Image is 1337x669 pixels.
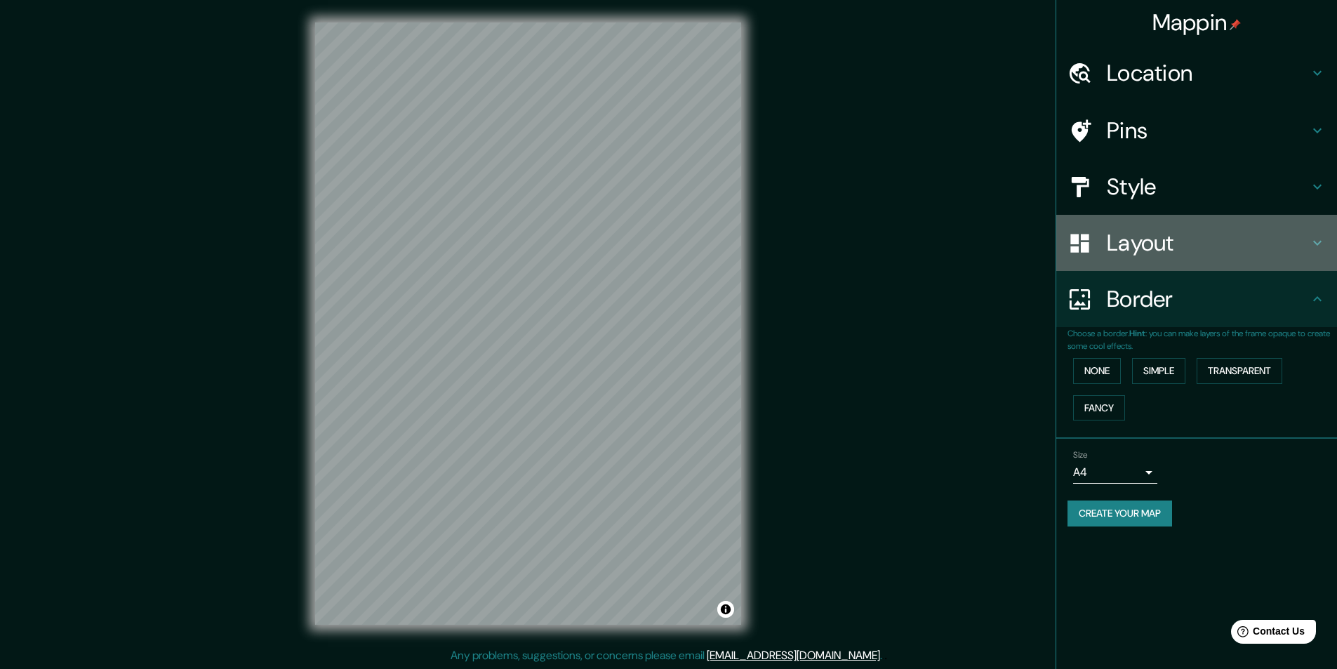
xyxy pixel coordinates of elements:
h4: Location [1107,59,1309,87]
b: Hint [1129,328,1145,339]
a: [EMAIL_ADDRESS][DOMAIN_NAME] [707,648,880,663]
h4: Layout [1107,229,1309,257]
p: Any problems, suggestions, or concerns please email . [451,647,882,664]
button: Toggle attribution [717,601,734,618]
h4: Pins [1107,117,1309,145]
button: Simple [1132,358,1185,384]
div: Layout [1056,215,1337,271]
label: Size [1073,449,1088,461]
button: Fancy [1073,395,1125,421]
p: Choose a border. : you can make layers of the frame opaque to create some cool effects. [1067,327,1337,352]
iframe: Help widget launcher [1212,614,1322,654]
button: None [1073,358,1121,384]
div: Location [1056,45,1337,101]
canvas: Map [315,22,741,625]
button: Create your map [1067,501,1172,526]
h4: Mappin [1152,8,1242,37]
div: . [882,647,884,664]
div: Border [1056,271,1337,327]
div: A4 [1073,461,1157,484]
div: . [884,647,887,664]
button: Transparent [1197,358,1282,384]
img: pin-icon.png [1230,19,1241,30]
h4: Style [1107,173,1309,201]
div: Style [1056,159,1337,215]
div: Pins [1056,102,1337,159]
h4: Border [1107,285,1309,313]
